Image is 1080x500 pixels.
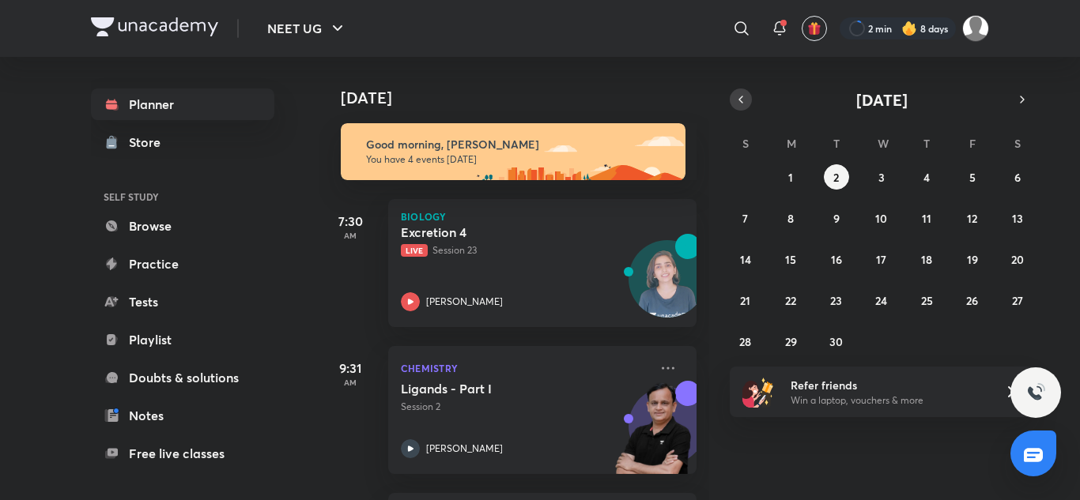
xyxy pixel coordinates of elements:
abbr: September 29, 2025 [785,334,797,349]
abbr: Friday [969,136,976,151]
button: September 8, 2025 [778,205,803,231]
button: September 12, 2025 [960,205,985,231]
button: September 10, 2025 [869,205,894,231]
button: September 29, 2025 [778,329,803,354]
span: Live [401,244,428,257]
abbr: September 19, 2025 [967,252,978,267]
img: unacademy [610,381,697,490]
p: [PERSON_NAME] [426,295,503,309]
p: Biology [401,212,684,221]
abbr: September 11, 2025 [922,211,931,226]
button: September 1, 2025 [778,164,803,190]
button: September 30, 2025 [824,329,849,354]
img: Company Logo [91,17,218,36]
img: morning [341,123,685,180]
abbr: September 13, 2025 [1012,211,1023,226]
button: September 6, 2025 [1005,164,1030,190]
abbr: September 25, 2025 [921,293,933,308]
p: Win a laptop, vouchers & more [791,393,985,408]
button: September 13, 2025 [1005,205,1030,231]
button: September 17, 2025 [869,246,894,272]
img: streak [901,21,917,36]
h6: Refer friends [791,377,985,393]
abbr: Wednesday [878,136,889,151]
p: Session 23 [401,243,649,258]
abbr: September 27, 2025 [1012,293,1023,308]
abbr: September 16, 2025 [831,252,842,267]
abbr: Monday [787,136,796,151]
h5: 7:30 [319,212,382,231]
abbr: September 18, 2025 [921,252,932,267]
p: [PERSON_NAME] [426,442,503,456]
a: Tests [91,286,274,318]
button: September 5, 2025 [960,164,985,190]
a: Planner [91,88,274,120]
button: September 24, 2025 [869,288,894,313]
span: [DATE] [856,89,908,111]
button: September 3, 2025 [869,164,894,190]
img: ttu [1026,383,1045,402]
button: September 9, 2025 [824,205,849,231]
button: September 18, 2025 [914,246,939,272]
a: Practice [91,248,274,280]
abbr: September 3, 2025 [878,170,885,185]
h5: Excretion 4 [401,224,598,240]
button: September 7, 2025 [733,205,758,231]
abbr: September 17, 2025 [876,252,886,267]
abbr: Sunday [742,136,749,151]
button: September 4, 2025 [914,164,939,190]
p: Session 2 [401,400,649,414]
abbr: September 23, 2025 [830,293,842,308]
abbr: September 14, 2025 [740,252,751,267]
button: September 16, 2025 [824,246,849,272]
button: September 27, 2025 [1005,288,1030,313]
abbr: September 1, 2025 [788,170,793,185]
button: September 28, 2025 [733,329,758,354]
button: September 21, 2025 [733,288,758,313]
a: Browse [91,210,274,242]
abbr: September 2, 2025 [833,170,839,185]
abbr: September 7, 2025 [742,211,748,226]
button: September 15, 2025 [778,246,803,272]
p: AM [319,231,382,240]
abbr: September 26, 2025 [966,293,978,308]
a: Company Logo [91,17,218,40]
img: Mahi Singh [962,15,989,42]
img: Avatar [629,249,705,325]
a: Playlist [91,324,274,355]
button: September 19, 2025 [960,246,985,272]
img: referral [742,376,774,408]
a: Store [91,126,274,158]
abbr: September 6, 2025 [1014,170,1021,185]
button: September 22, 2025 [778,288,803,313]
div: Store [129,133,170,152]
button: September 11, 2025 [914,205,939,231]
abbr: September 21, 2025 [740,293,750,308]
abbr: Saturday [1014,136,1021,151]
button: September 2, 2025 [824,164,849,190]
h4: [DATE] [341,88,712,107]
img: avatar [807,21,821,36]
button: September 25, 2025 [914,288,939,313]
abbr: September 28, 2025 [739,334,751,349]
h5: Ligands - Part I [401,381,598,397]
abbr: September 22, 2025 [785,293,796,308]
abbr: September 12, 2025 [967,211,977,226]
h6: Good morning, [PERSON_NAME] [366,137,671,152]
p: Chemistry [401,359,649,378]
a: Doubts & solutions [91,362,274,393]
button: September 20, 2025 [1005,246,1030,272]
abbr: September 24, 2025 [875,293,887,308]
abbr: September 15, 2025 [785,252,796,267]
abbr: Tuesday [833,136,840,151]
abbr: September 9, 2025 [833,211,840,226]
button: avatar [802,16,827,41]
a: Notes [91,400,274,431]
abbr: Thursday [923,136,930,151]
button: September 14, 2025 [733,246,758,272]
h5: 9:31 [319,359,382,378]
button: [DATE] [752,88,1011,111]
p: AM [319,378,382,387]
abbr: September 20, 2025 [1011,252,1024,267]
abbr: September 8, 2025 [787,211,794,226]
